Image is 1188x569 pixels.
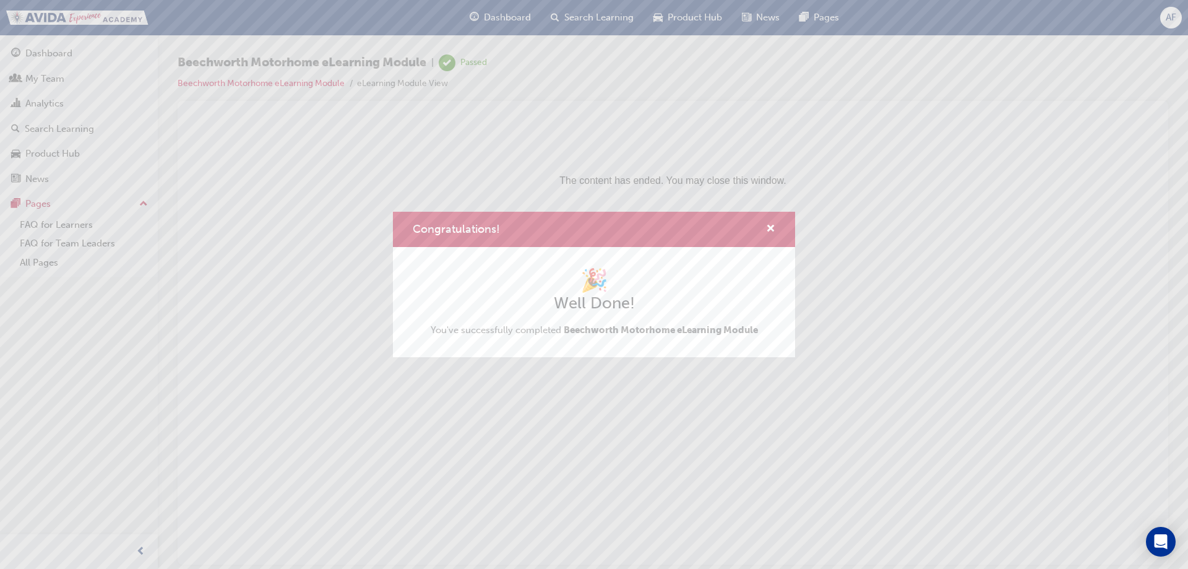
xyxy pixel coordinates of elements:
[413,222,500,236] span: Congratulations!
[5,10,966,66] p: The content has ended. You may close this window.
[564,324,758,336] span: Beechworth Motorhome eLearning Module
[431,293,758,313] h2: Well Done!
[766,224,775,235] span: cross-icon
[431,323,758,337] span: You've successfully completed
[766,222,775,237] button: cross-icon
[393,212,795,357] div: Congratulations!
[1146,527,1176,557] div: Open Intercom Messenger
[431,267,758,294] h1: 🎉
